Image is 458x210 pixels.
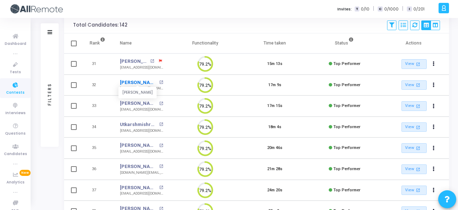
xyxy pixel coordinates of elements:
[267,166,282,172] div: 21m 28s
[401,80,427,90] a: View
[120,170,163,176] div: [DOMAIN_NAME][EMAIL_ADDRESS][DOMAIN_NAME]
[401,101,427,111] a: View
[429,101,439,111] button: Actions
[9,2,63,16] img: logo
[5,131,26,137] span: Questions
[401,164,427,174] a: View
[429,164,439,174] button: Actions
[6,90,24,96] span: Contests
[82,159,113,180] td: 36
[120,100,157,107] a: [PERSON_NAME][DEMOGRAPHIC_DATA]
[401,122,427,132] a: View
[333,125,360,129] span: Top Performer
[6,179,24,186] span: Analytics
[120,65,163,70] div: [EMAIL_ADDRESS][DOMAIN_NAME]
[5,110,26,116] span: Interviews
[401,143,427,153] a: View
[415,166,421,172] mat-icon: open_in_new
[264,39,286,47] div: Time taken
[120,149,163,154] div: [EMAIL_ADDRESS][DOMAIN_NAME]
[333,103,360,108] span: Top Performer
[10,69,21,75] span: Tests
[268,82,281,88] div: 17m 9s
[46,55,53,134] div: Filters
[333,188,360,192] span: Top Performer
[333,83,360,87] span: Top Performer
[5,41,26,47] span: Dashboard
[118,87,157,98] div: [PERSON_NAME]
[120,184,157,191] a: [PERSON_NAME]
[421,20,440,30] div: View Options
[120,107,163,112] div: [EMAIL_ADDRESS][DOMAIN_NAME]
[333,61,360,66] span: Top Performer
[73,22,127,28] div: Total Candidates: 142
[159,102,163,106] mat-icon: open_in_new
[413,6,425,12] span: 0/201
[120,79,157,86] a: [PERSON_NAME]
[361,6,369,12] span: 0/10
[120,39,132,47] div: Name
[82,180,113,201] td: 37
[401,186,427,195] a: View
[159,122,163,126] mat-icon: open_in_new
[373,5,374,13] span: |
[429,80,439,90] button: Actions
[380,33,449,53] th: Actions
[120,58,148,65] a: [PERSON_NAME]
[337,6,352,12] label: Invites:
[82,117,113,138] td: 34
[429,59,439,69] button: Actions
[159,80,163,84] mat-icon: open_in_new
[429,185,439,195] button: Actions
[310,33,379,53] th: Status
[159,164,163,168] mat-icon: open_in_new
[159,186,163,190] mat-icon: open_in_new
[378,6,382,12] span: C
[82,95,113,117] td: 33
[82,53,113,75] td: 31
[415,82,421,88] mat-icon: open_in_new
[429,143,439,153] button: Actions
[120,163,157,170] a: [PERSON_NAME] D.k.
[384,6,399,12] span: 0/1000
[82,137,113,159] td: 35
[267,103,282,109] div: 17m 15s
[415,124,421,130] mat-icon: open_in_new
[267,187,282,193] div: 24m 20s
[429,122,439,132] button: Actions
[333,167,360,171] span: Top Performer
[19,170,31,176] span: New
[401,59,427,69] a: View
[150,59,154,63] mat-icon: open_in_new
[159,144,163,148] mat-icon: open_in_new
[170,33,240,53] th: Functionality
[415,61,421,67] mat-icon: open_in_new
[120,191,163,196] div: [EMAIL_ADDRESS][DOMAIN_NAME]
[267,61,282,67] div: 15m 13s
[82,75,113,96] td: 32
[415,187,421,193] mat-icon: open_in_new
[267,145,282,151] div: 20m 46s
[402,5,403,13] span: |
[120,128,163,134] div: [EMAIL_ADDRESS][DOMAIN_NAME]
[268,124,281,130] div: 18m 4s
[355,6,359,12] span: T
[4,151,27,157] span: Candidates
[120,142,157,149] a: [PERSON_NAME]
[120,86,163,91] div: [EMAIL_ADDRESS][DOMAIN_NAME]
[415,145,421,151] mat-icon: open_in_new
[415,103,421,109] mat-icon: open_in_new
[333,145,360,150] span: Top Performer
[120,121,157,128] a: Utkarshmishra8286
[407,6,412,12] span: I
[82,33,113,53] th: Rank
